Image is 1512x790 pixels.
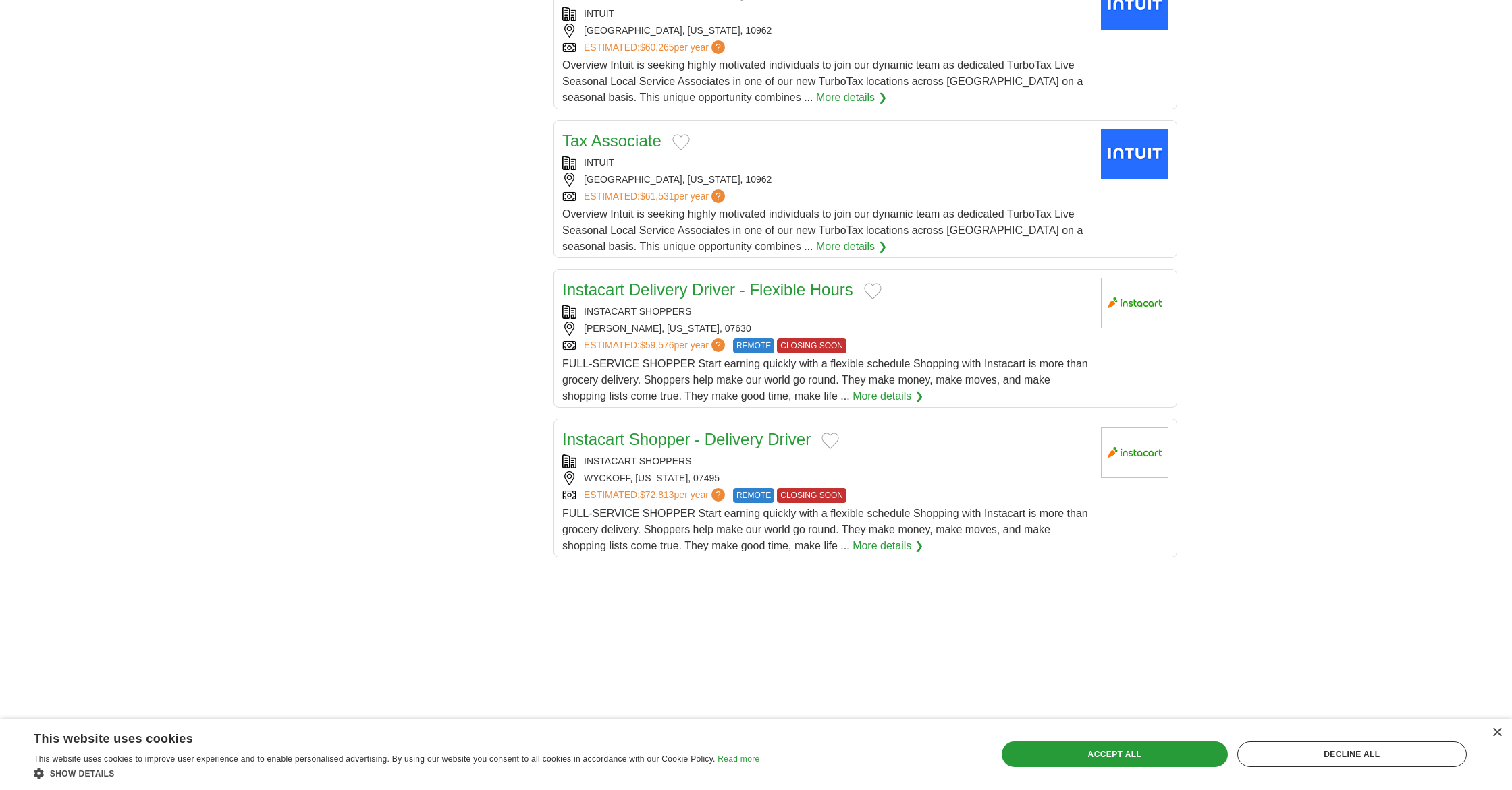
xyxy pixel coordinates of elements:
[711,40,725,54] span: ?
[1002,741,1228,767] div: Accept all
[816,239,887,255] a: More details ❯
[1101,129,1168,179] img: Intuit logo
[733,338,774,353] span: REMOTE
[640,489,674,500] span: $72,813
[562,59,1083,103] span: Overview Intuit is seeking highly motivated individuals to join our dynamic team as dedicated Tur...
[1101,278,1168,328] img: Instacart logo
[584,157,614,168] a: INTUIT
[50,769,115,779] span: Show details
[711,338,725,352] span: ?
[34,766,759,780] div: Show details
[562,24,1090,38] div: [GEOGRAPHIC_DATA], [US_STATE], 10962
[562,508,1088,551] span: FULL-SERVICE SHOPPER Start earning quickly with a flexible schedule Shopping with Instacart is mo...
[1237,741,1467,767] div: Decline all
[816,90,887,106] a: More details ❯
[733,488,774,503] span: REMOTE
[864,283,882,299] button: Add to favorite jobs
[584,8,614,19] a: INTUIT
[821,433,839,449] button: Add to favorite jobs
[1101,427,1168,478] img: Instacart logo
[584,189,728,204] a: ESTIMATED:$61,531per year?
[562,173,1090,187] div: [GEOGRAPHIC_DATA], [US_STATE], 10962
[1492,728,1502,738] div: Close
[711,189,725,203] span: ?
[584,456,691,466] a: INSTACART SHOPPERS
[853,388,923,404] a: More details ❯
[562,471,1090,485] div: WYCKOFF, [US_STATE], 07495
[562,131,661,150] a: Tax Associate
[584,40,728,55] a: ESTIMATED:$60,265per year?
[711,488,725,502] span: ?
[562,208,1083,252] span: Overview Intuit is seeking highly motivated individuals to join our dynamic team as dedicated Tur...
[34,754,715,764] span: This website uses cookies to improve user experience and to enable personalised advertising. By u...
[672,134,690,150] button: Add to favorite jobs
[640,42,674,53] span: $60,265
[584,306,691,317] a: INSTACART SHOPPERS
[718,754,759,764] a: Read more, opens a new window
[34,727,726,747] div: This website uses cookies
[853,538,923,554] a: More details ❯
[562,280,853,299] a: Instacart Delivery Driver - Flexible Hours
[562,322,1090,336] div: [PERSON_NAME], [US_STATE], 07630
[562,358,1088,402] span: FULL-SERVICE SHOPPER Start earning quickly with a flexible schedule Shopping with Instacart is mo...
[640,191,674,202] span: $61,531
[562,430,811,448] a: Instacart Shopper - Delivery Driver
[640,340,674,351] span: $59,576
[777,488,846,503] span: CLOSING SOON
[777,338,846,353] span: CLOSING SOON
[584,338,728,353] a: ESTIMATED:$59,576per year?
[584,488,728,503] a: ESTIMATED:$72,813per year?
